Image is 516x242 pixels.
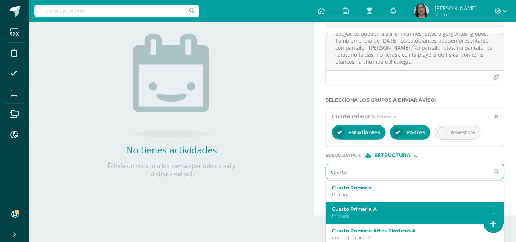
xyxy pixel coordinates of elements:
[375,153,411,157] span: Estructura
[326,33,504,70] textarea: Buen día queridos papitos y estudiantes el día de [DATE] tendremos la presentación de nuestros ca...
[377,114,396,120] span: Primaria
[332,228,491,234] label: Cuarto Primaria Artes Plásticas A
[98,143,245,156] h2: No tienes actividades
[98,162,245,178] p: Échale un vistazo a los demás períodos o sal y disfruta del sol
[451,129,475,136] span: Maestros
[414,4,429,18] img: 57f8203d49280542915512b9ff47d106.png
[332,185,491,191] label: Cuarto Primaria
[332,206,491,212] label: Cuarto Primaria A
[332,113,375,120] span: Cuarto Primaria
[434,11,477,17] span: Mi Perfil
[332,235,491,241] p: Cuarto Primaria 'A'
[332,213,491,219] p: Primaria
[326,164,489,179] input: Ej. Primero primaria
[34,5,199,17] input: Busca un usuario...
[348,129,380,136] span: Estudiantes
[332,192,491,198] p: Primaria
[326,97,504,103] label: Selecciona los grupos a enviar aviso :
[365,153,420,158] div: [object Object]
[326,153,361,157] span: Búsqueda por :
[133,34,210,138] img: no_activities.png
[406,129,425,136] span: Padres
[434,4,477,12] span: [PERSON_NAME]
